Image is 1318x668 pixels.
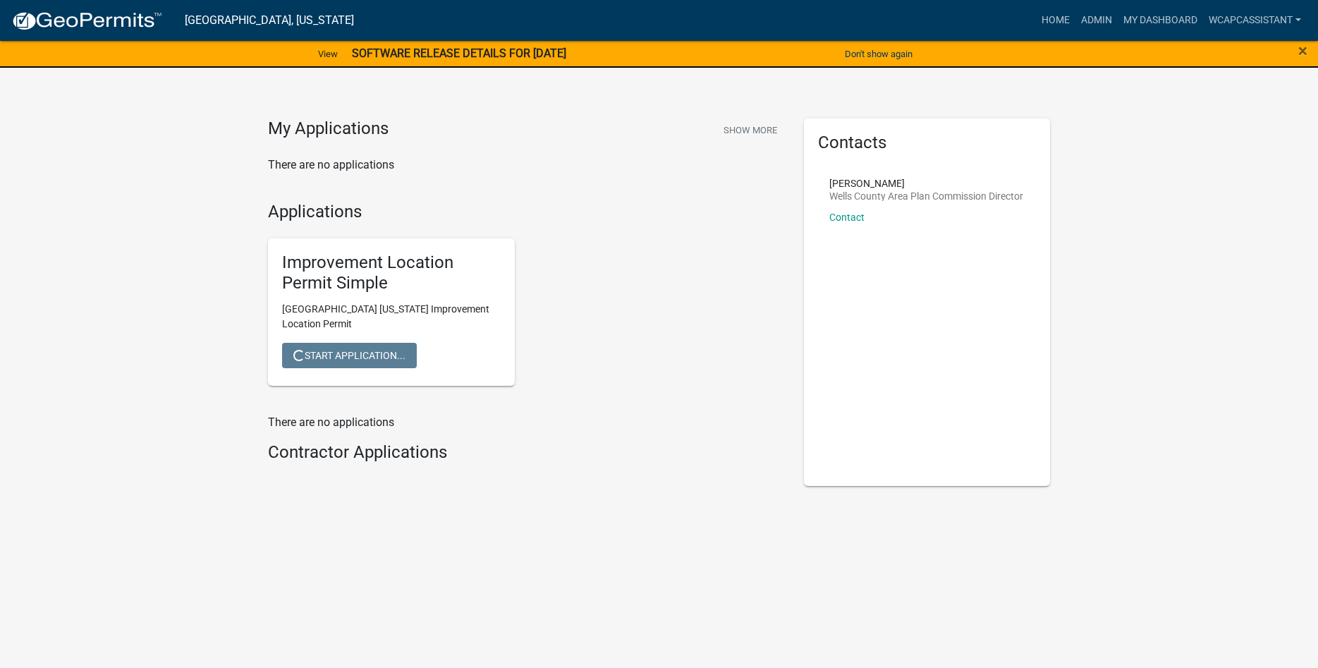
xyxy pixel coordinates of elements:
[268,202,783,222] h4: Applications
[839,42,918,66] button: Don't show again
[268,157,783,174] p: There are no applications
[829,178,1023,188] p: [PERSON_NAME]
[829,212,865,223] a: Contact
[829,191,1023,201] p: Wells County Area Plan Commission Director
[282,343,417,368] button: Start Application...
[818,133,1037,153] h5: Contacts
[268,119,389,140] h4: My Applications
[1036,7,1075,34] a: Home
[268,202,783,397] wm-workflow-list-section: Applications
[282,253,501,293] h5: Improvement Location Permit Simple
[268,442,783,463] h4: Contractor Applications
[352,47,566,60] strong: SOFTWARE RELEASE DETAILS FOR [DATE]
[1298,42,1307,59] button: Close
[1203,7,1307,34] a: wcapcassistant
[268,442,783,468] wm-workflow-list-section: Contractor Applications
[268,414,783,431] p: There are no applications
[185,8,354,32] a: [GEOGRAPHIC_DATA], [US_STATE]
[1118,7,1203,34] a: My Dashboard
[718,119,783,142] button: Show More
[312,42,343,66] a: View
[1298,41,1307,61] span: ×
[1075,7,1118,34] a: Admin
[282,302,501,332] p: [GEOGRAPHIC_DATA] [US_STATE] Improvement Location Permit
[293,349,405,360] span: Start Application...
